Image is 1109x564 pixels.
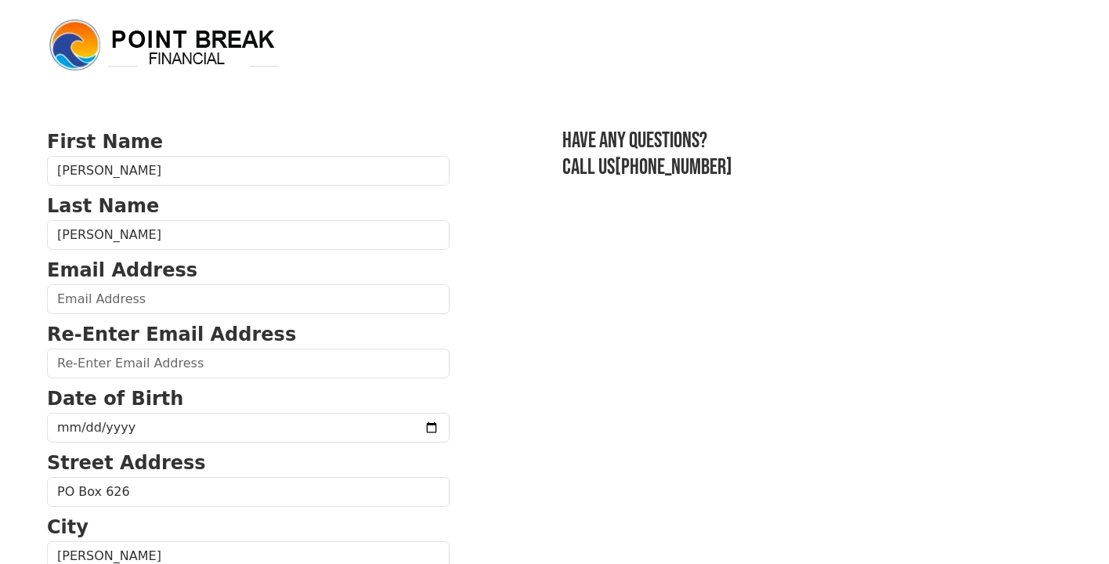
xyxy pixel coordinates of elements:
[615,154,732,180] a: [PHONE_NUMBER]
[47,220,450,250] input: Last Name
[47,477,450,507] input: Street Address
[562,128,1062,154] h3: Have any questions?
[47,131,163,153] strong: First Name
[47,259,197,281] strong: Email Address
[47,516,89,538] strong: City
[47,284,450,314] input: Email Address
[562,154,1062,181] h3: Call us
[47,195,159,217] strong: Last Name
[47,156,450,186] input: First Name
[47,452,206,474] strong: Street Address
[47,17,282,74] img: logo.png
[47,349,450,378] input: Re-Enter Email Address
[47,388,183,410] strong: Date of Birth
[47,324,296,345] strong: Re-Enter Email Address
